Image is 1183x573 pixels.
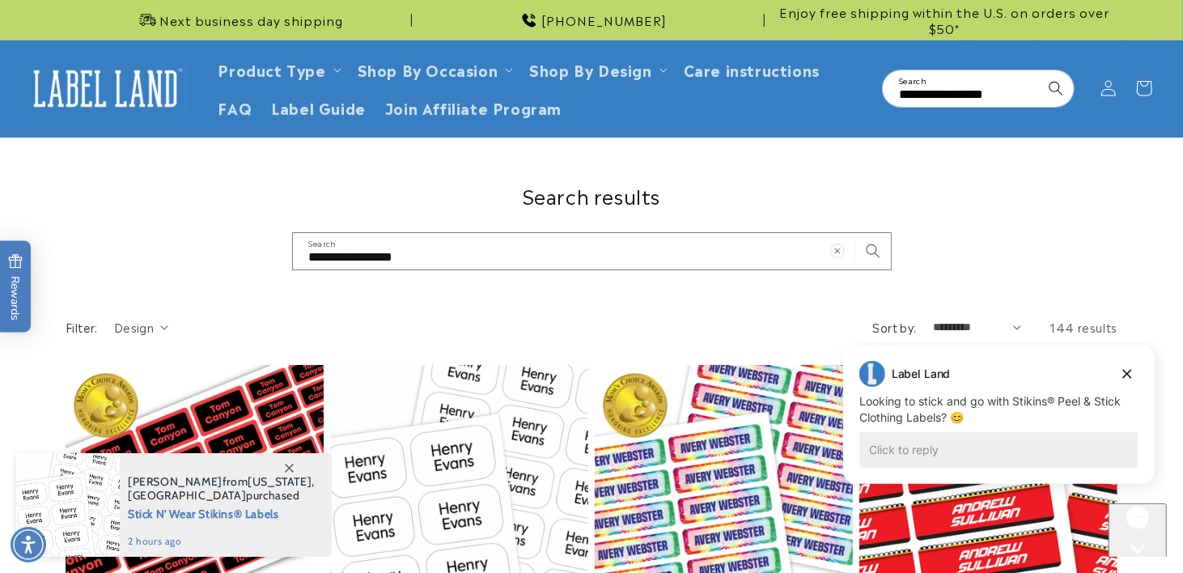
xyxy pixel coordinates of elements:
label: Sort by: [873,319,917,335]
a: Label Guide [261,88,375,126]
a: Shop By Design [529,58,651,80]
h1: Search results [66,183,1117,208]
a: Join Affiliate Program [375,88,571,126]
summary: Design (0 selected) [114,319,168,336]
button: Search [1038,70,1074,106]
a: Product Type [218,58,326,80]
span: [PHONE_NUMBER] [542,12,668,28]
span: Label Guide [271,98,366,117]
summary: Product Type [209,50,348,88]
iframe: Gorgias live chat messenger [1109,503,1167,557]
span: Stick N' Wear Stikins® Labels [128,503,315,523]
span: Care instructions [684,60,820,79]
iframe: To enrich screen reader interactions, please activate Accessibility in Grammarly extension settings [831,342,1167,508]
span: 144 results [1049,319,1117,335]
span: [PERSON_NAME] [128,474,223,489]
a: Label Land [19,57,193,120]
summary: Shop By Occasion [348,50,520,88]
a: Care instructions [674,50,829,88]
div: Accessibility Menu [11,527,46,562]
span: Shop By Occasion [358,60,498,79]
span: [GEOGRAPHIC_DATA] [128,488,246,503]
button: Search [855,233,891,269]
img: Label Land [24,63,186,113]
button: Clear search term [820,233,855,269]
summary: Shop By Design [519,50,673,88]
button: Clear search term [1003,70,1038,106]
span: Rewards [8,254,23,321]
span: FAQ [218,98,252,117]
span: 2 hours ago [128,534,315,549]
span: Enjoy free shipping within the U.S. on orders over $50* [771,4,1117,36]
span: Join Affiliate Program [385,98,562,117]
span: [US_STATE] [248,474,312,489]
span: Design [114,319,154,335]
span: Next business day shipping [160,12,344,28]
a: FAQ [209,88,262,126]
h2: Filter: [66,319,98,336]
span: from , purchased [128,475,315,503]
